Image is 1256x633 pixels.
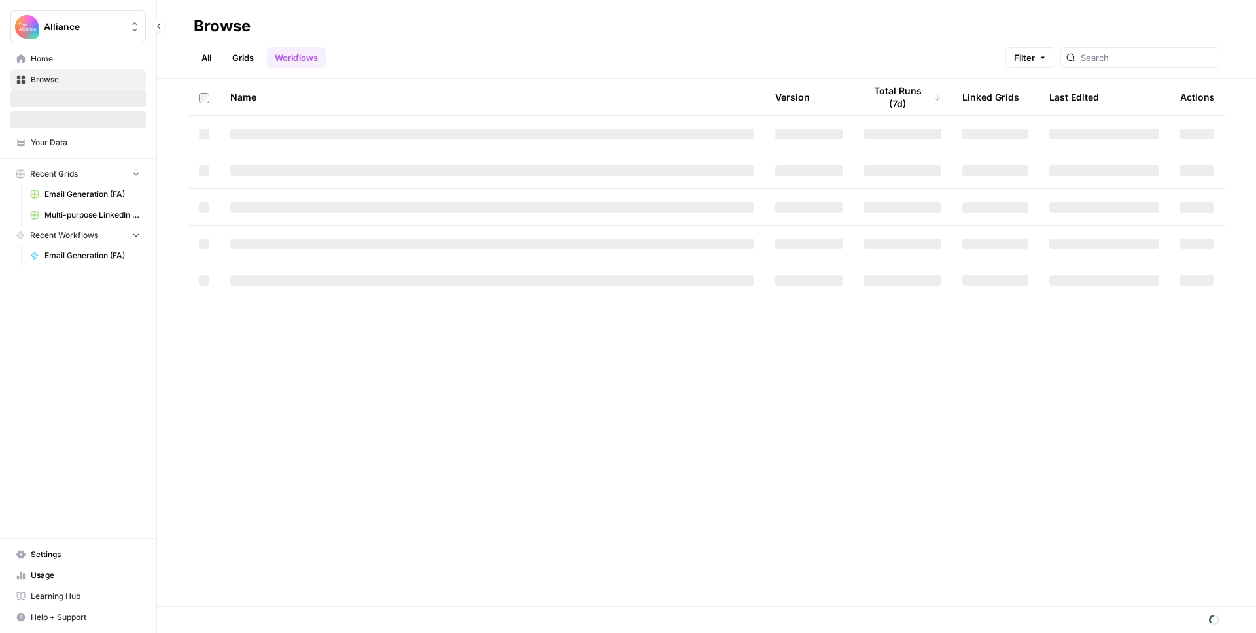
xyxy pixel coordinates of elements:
[10,10,146,43] button: Workspace: Alliance
[230,79,754,115] div: Name
[31,74,140,86] span: Browse
[10,565,146,586] a: Usage
[31,570,140,581] span: Usage
[44,20,123,33] span: Alliance
[10,607,146,628] button: Help + Support
[44,188,140,200] span: Email Generation (FA)
[24,245,146,266] a: Email Generation (FA)
[10,48,146,69] a: Home
[10,69,146,90] a: Browse
[31,53,140,65] span: Home
[10,164,146,184] button: Recent Grids
[31,137,140,148] span: Your Data
[194,16,251,37] div: Browse
[1014,51,1035,64] span: Filter
[1049,79,1099,115] div: Last Edited
[44,209,140,221] span: Multi-purpose LinkedIn Workflow Grid
[267,47,326,68] a: Workflows
[44,250,140,262] span: Email Generation (FA)
[1180,79,1215,115] div: Actions
[15,15,39,39] img: Alliance Logo
[962,79,1019,115] div: Linked Grids
[30,168,78,180] span: Recent Grids
[10,544,146,565] a: Settings
[10,132,146,153] a: Your Data
[1005,47,1055,68] button: Filter
[10,586,146,607] a: Learning Hub
[194,47,219,68] a: All
[24,184,146,205] a: Email Generation (FA)
[31,590,140,602] span: Learning Hub
[31,549,140,560] span: Settings
[24,205,146,226] a: Multi-purpose LinkedIn Workflow Grid
[775,79,810,115] div: Version
[1081,51,1213,64] input: Search
[224,47,262,68] a: Grids
[30,230,98,241] span: Recent Workflows
[10,226,146,245] button: Recent Workflows
[864,79,941,115] div: Total Runs (7d)
[31,611,140,623] span: Help + Support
